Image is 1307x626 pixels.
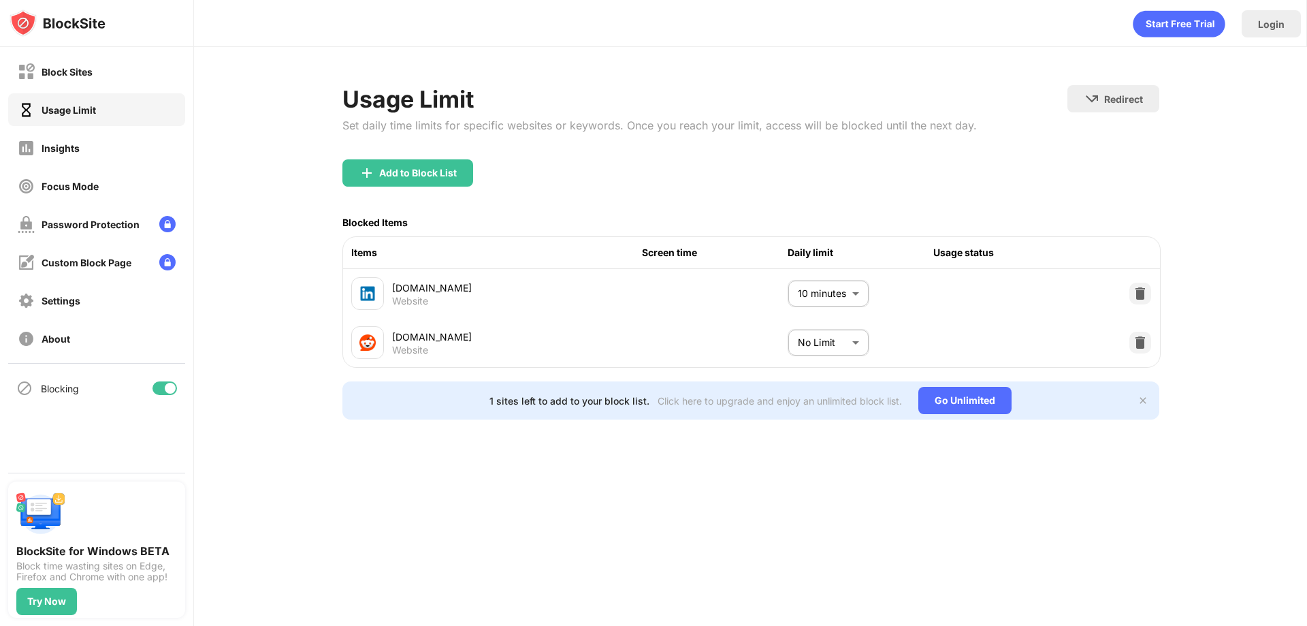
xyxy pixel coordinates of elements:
[379,168,457,178] div: Add to Block List
[18,330,35,347] img: about-off.svg
[18,178,35,195] img: focus-off.svg
[42,219,140,230] div: Password Protection
[798,286,847,301] p: 10 minutes
[159,254,176,270] img: lock-menu.svg
[933,245,1079,260] div: Usage status
[42,295,80,307] div: Settings
[351,245,643,260] div: Items
[27,596,66,607] div: Try Now
[342,217,408,228] div: Blocked Items
[18,63,35,80] img: block-off.svg
[18,292,35,309] img: settings-off.svg
[18,101,35,119] img: time-usage-on.svg
[42,142,80,154] div: Insights
[18,216,35,233] img: password-protection-off.svg
[42,333,70,345] div: About
[392,330,643,344] div: [DOMAIN_NAME]
[18,140,35,157] img: insights-off.svg
[359,334,376,351] img: favicons
[342,85,977,113] div: Usage Limit
[16,561,177,582] div: Block time wasting sites on Edge, Firefox and Chrome with one app!
[16,544,177,558] div: BlockSite for Windows BETA
[342,119,977,132] div: Set daily time limits for specific websites or keywords. Once you reach your limit, access will b...
[42,66,93,78] div: Block Sites
[359,285,376,302] img: favicons
[392,281,643,295] div: [DOMAIN_NAME]
[798,335,847,350] p: No Limit
[10,10,106,37] img: logo-blocksite.svg
[392,344,428,356] div: Website
[42,104,96,116] div: Usage Limit
[658,395,902,407] div: Click here to upgrade and enjoy an unlimited block list.
[392,295,428,307] div: Website
[16,380,33,396] img: blocking-icon.svg
[489,395,649,407] div: 1 sites left to add to your block list.
[788,245,933,260] div: Daily limit
[18,254,35,271] img: customize-block-page-off.svg
[1137,395,1148,406] img: x-button.svg
[1258,18,1285,30] div: Login
[1133,10,1225,37] div: animation
[16,490,65,539] img: push-desktop.svg
[41,383,79,394] div: Blocking
[159,216,176,232] img: lock-menu.svg
[42,181,99,192] div: Focus Mode
[642,245,788,260] div: Screen time
[918,387,1012,414] div: Go Unlimited
[1104,93,1143,105] div: Redirect
[42,257,131,268] div: Custom Block Page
